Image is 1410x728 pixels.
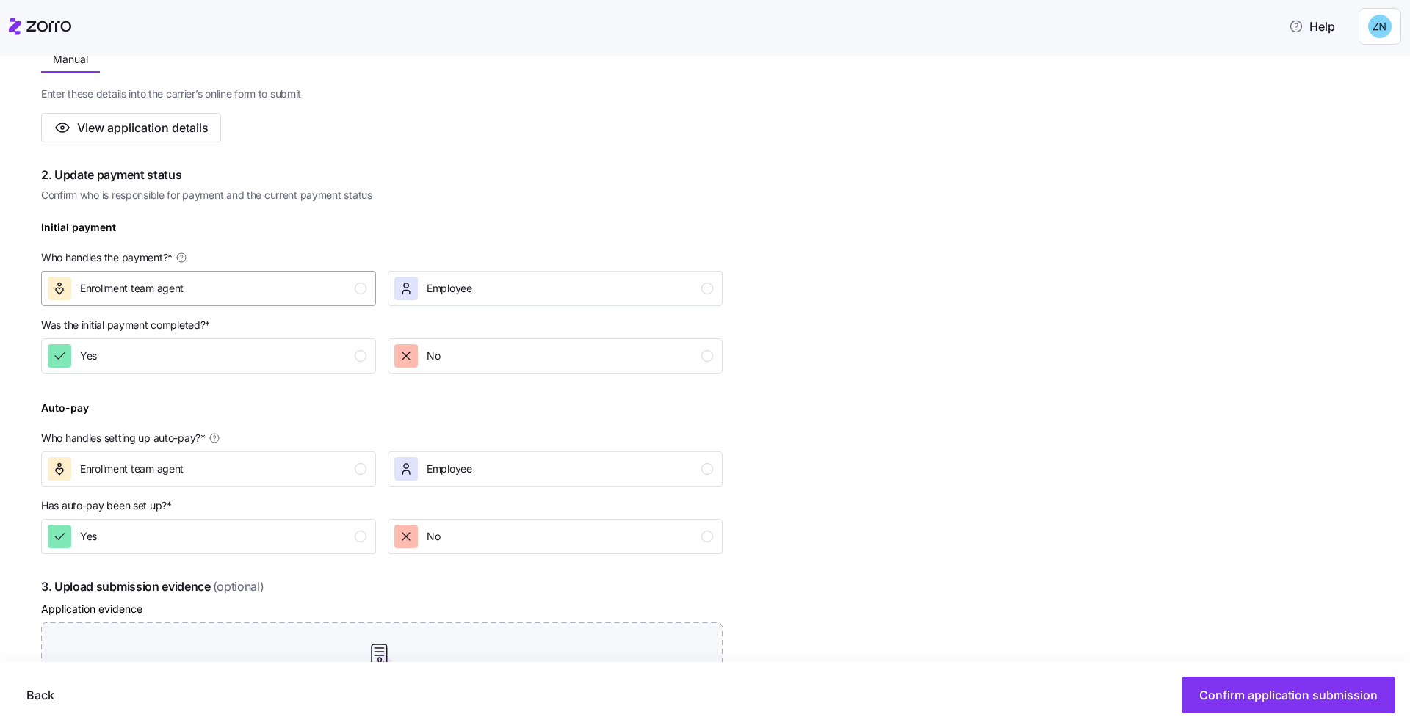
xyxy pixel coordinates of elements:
span: Manual [53,54,88,65]
span: Yes [80,529,97,544]
div: Initial payment [41,219,116,247]
span: Has auto-pay been set up? * [41,498,172,513]
span: Enrollment team agent [80,462,184,476]
span: Who handles the payment? * [41,250,173,265]
span: View application details [77,119,209,136]
span: Enter these details into the carrier’s online form to submit [41,87,723,101]
button: Help [1277,12,1347,41]
span: 3. Upload submission evidence [41,578,723,596]
span: 2. Update payment status [41,166,723,184]
span: No [427,529,440,544]
span: Confirm application submission [1199,686,1378,704]
span: Employee [427,281,472,296]
span: No [427,349,440,363]
span: Who handles setting up auto-pay? * [41,431,206,445]
span: (optional) [213,578,264,596]
span: Help [1289,18,1335,35]
button: View application details [41,113,221,142]
span: Was the initial payment completed? * [41,318,210,332]
span: Yes [80,349,97,363]
button: Confirm application submission [1182,677,1395,713]
label: Application evidence [41,601,142,617]
button: Back [15,677,66,713]
span: Back [26,686,54,704]
span: Confirm who is responsible for payment and the current payment status [41,188,723,203]
span: Employee [427,462,472,476]
span: Enrollment team agent [80,281,184,296]
img: 5c518db9dac3a343d5b258230af867d6 [1368,15,1392,38]
div: Auto-pay [41,400,89,428]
